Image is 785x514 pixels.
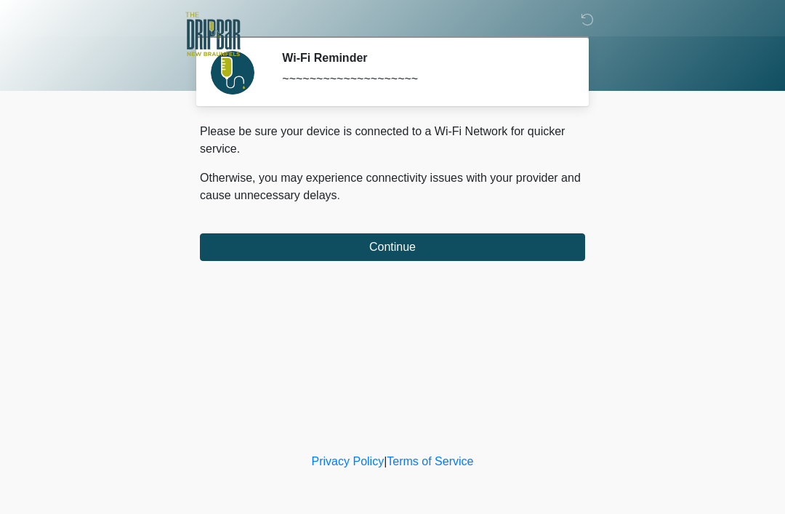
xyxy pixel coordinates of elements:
[200,233,585,261] button: Continue
[312,455,385,467] a: Privacy Policy
[282,71,563,88] div: ~~~~~~~~~~~~~~~~~~~~
[211,51,254,95] img: Agent Avatar
[337,189,340,201] span: .
[200,123,585,158] p: Please be sure your device is connected to a Wi-Fi Network for quicker service.
[384,455,387,467] a: |
[387,455,473,467] a: Terms of Service
[185,11,241,58] img: The DRIPBaR - New Braunfels Logo
[200,169,585,204] p: Otherwise, you may experience connectivity issues with your provider and cause unnecessary delays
